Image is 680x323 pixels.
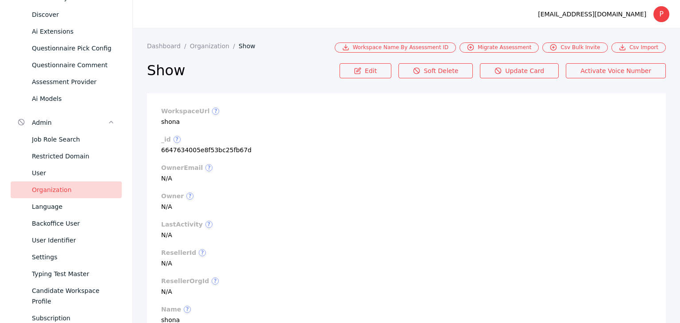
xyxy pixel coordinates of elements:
a: Dashboard [147,42,190,50]
div: User [32,168,115,178]
div: User Identifier [32,235,115,246]
div: Settings [32,252,115,262]
section: N/A [161,221,652,238]
a: User [11,165,122,181]
span: ? [212,277,219,285]
span: ? [205,221,212,228]
div: Restricted Domain [32,151,115,161]
a: Typing Test Master [11,265,122,282]
section: N/A [161,249,652,267]
a: Organization [190,42,239,50]
div: Discover [32,9,115,20]
a: Activate Voice Number [566,63,666,78]
span: ? [199,249,206,256]
label: resellerOrgId [161,277,652,285]
div: Assessment Provider [32,77,115,87]
a: Show [239,42,263,50]
a: Update Card [480,63,559,78]
a: Backoffice User [11,215,122,232]
a: Questionnaire Pick Config [11,40,122,57]
span: ? [205,164,212,171]
div: Admin [32,117,108,128]
a: Ai Extensions [11,23,122,40]
section: 6647634005e8f53bc25fb67d [161,136,652,154]
a: Edit [340,63,391,78]
a: Workspace Name By Assessment ID [335,42,456,53]
a: User Identifier [11,232,122,249]
a: Ai Models [11,90,122,107]
div: Typing Test Master [32,269,115,279]
label: resellerId [161,249,652,256]
a: Questionnaire Comment [11,57,122,73]
div: Ai Extensions [32,26,115,37]
div: Backoffice User [32,218,115,229]
span: ? [212,108,219,115]
h2: Show [147,62,340,79]
span: ? [186,192,193,200]
a: Assessment Provider [11,73,122,90]
a: Soft Delete [398,63,473,78]
section: shona [161,108,652,125]
label: ownerEmail [161,164,652,171]
div: Ai Models [32,93,115,104]
a: Candidate Workspace Profile [11,282,122,310]
div: Questionnaire Pick Config [32,43,115,54]
section: N/A [161,192,652,210]
span: ? [174,136,181,143]
a: Settings [11,249,122,265]
section: N/A [161,164,652,182]
label: owner [161,192,652,200]
a: Discover [11,6,122,23]
a: Job Role Search [11,131,122,148]
a: Language [11,198,122,215]
div: Organization [32,185,115,195]
div: [EMAIL_ADDRESS][DOMAIN_NAME] [538,9,646,19]
label: _id [161,136,652,143]
section: N/A [161,277,652,295]
div: Job Role Search [32,134,115,145]
div: Language [32,201,115,212]
div: Questionnaire Comment [32,60,115,70]
a: Csv Import [611,42,666,53]
a: Migrate Assessment [460,42,539,53]
a: Restricted Domain [11,148,122,165]
div: Candidate Workspace Profile [32,285,115,307]
a: Csv Bulk Invite [542,42,607,53]
label: name [161,306,652,313]
span: ? [184,306,191,313]
label: workspaceUrl [161,108,652,115]
div: P [653,6,669,22]
a: Organization [11,181,122,198]
label: lastActivity [161,221,652,228]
